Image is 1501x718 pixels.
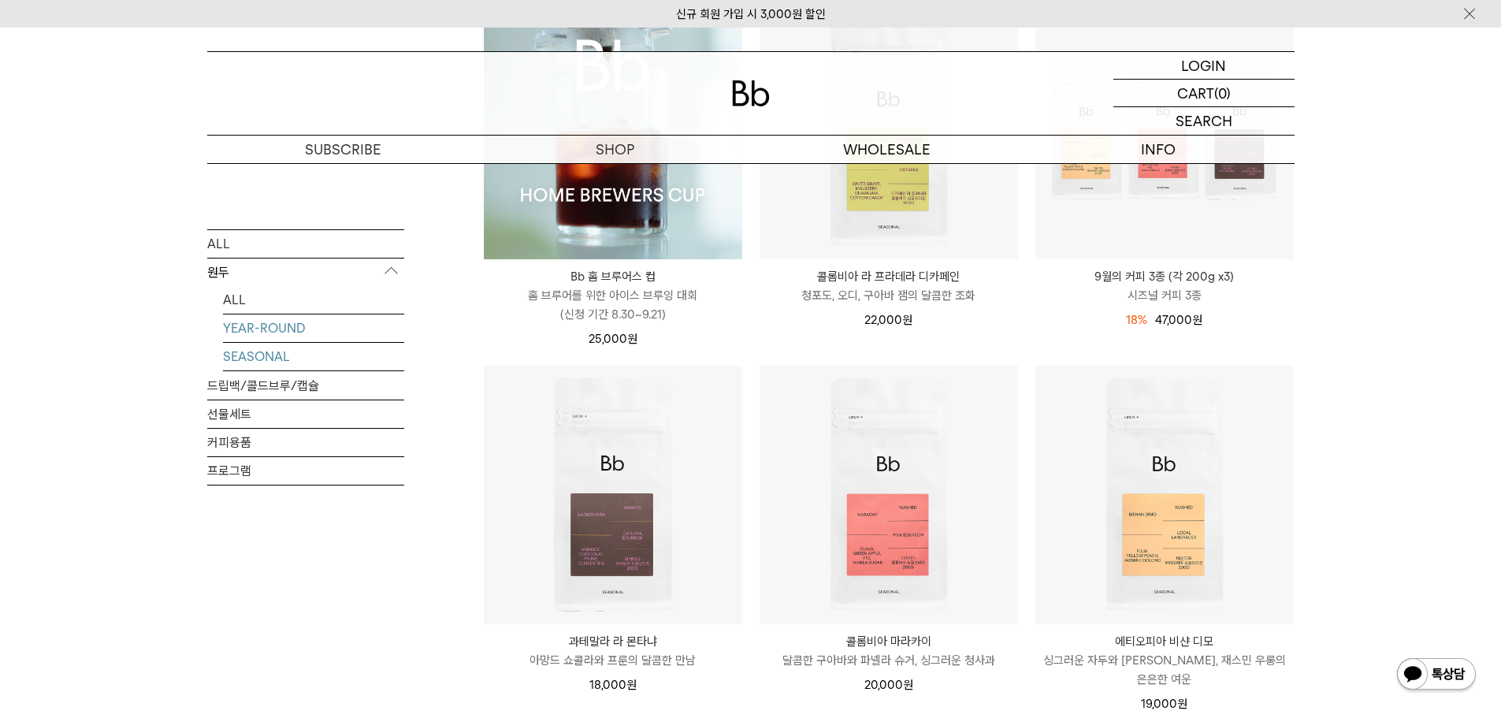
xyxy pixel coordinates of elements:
[732,80,770,106] img: 로고
[1035,286,1294,305] p: 시즈널 커피 3종
[1035,267,1294,305] a: 9월의 커피 3종 (각 200g x3) 시즈널 커피 3종
[207,428,404,456] a: 커피용품
[902,313,912,327] span: 원
[589,332,637,346] span: 25,000
[207,136,479,163] a: SUBSCRIBE
[1155,313,1202,327] span: 47,000
[760,651,1018,670] p: 달콤한 구아바와 파넬라 슈거, 싱그러운 청사과
[627,332,637,346] span: 원
[751,136,1023,163] p: WHOLESALE
[1035,267,1294,286] p: 9월의 커피 3종 (각 200g x3)
[223,285,404,313] a: ALL
[903,678,913,692] span: 원
[484,632,742,670] a: 과테말라 라 몬타냐 아망드 쇼콜라와 프룬의 달콤한 만남
[484,286,742,324] p: 홈 브루어를 위한 아이스 브루잉 대회 (신청 기간 8.30~9.21)
[864,678,913,692] span: 20,000
[484,267,742,324] a: Bb 홈 브루어스 컵 홈 브루어를 위한 아이스 브루잉 대회(신청 기간 8.30~9.21)
[676,7,826,21] a: 신규 회원 가입 시 3,000원 할인
[1113,52,1295,80] a: LOGIN
[760,286,1018,305] p: 청포도, 오디, 구아바 잼의 달콤한 조화
[223,342,404,370] a: SEASONAL
[760,267,1018,305] a: 콜롬비아 라 프라데라 디카페인 청포도, 오디, 구아바 잼의 달콤한 조화
[1141,697,1187,711] span: 19,000
[1176,107,1232,135] p: SEARCH
[207,229,404,257] a: ALL
[1192,313,1202,327] span: 원
[484,267,742,286] p: Bb 홈 브루어스 컵
[479,136,751,163] a: SHOP
[1035,366,1294,624] img: 에티오피아 비샨 디모
[1177,697,1187,711] span: 원
[484,632,742,651] p: 과테말라 라 몬타냐
[760,267,1018,286] p: 콜롬비아 라 프라데라 디카페인
[626,678,637,692] span: 원
[207,258,404,286] p: 원두
[1113,80,1295,107] a: CART (0)
[760,632,1018,651] p: 콜롬비아 마라카이
[1177,80,1214,106] p: CART
[1395,657,1477,694] img: 카카오톡 채널 1:1 채팅 버튼
[1035,632,1294,689] a: 에티오피아 비샨 디모 싱그러운 자두와 [PERSON_NAME], 재스민 우롱의 은은한 여운
[589,678,637,692] span: 18,000
[1214,80,1231,106] p: (0)
[484,651,742,670] p: 아망드 쇼콜라와 프룬의 달콤한 만남
[1035,632,1294,651] p: 에티오피아 비샨 디모
[1023,136,1295,163] p: INFO
[1126,311,1147,329] div: 18%
[207,400,404,427] a: 선물세트
[1035,651,1294,689] p: 싱그러운 자두와 [PERSON_NAME], 재스민 우롱의 은은한 여운
[223,314,404,341] a: YEAR-ROUND
[207,456,404,484] a: 프로그램
[1181,52,1226,79] p: LOGIN
[484,366,742,624] img: 과테말라 라 몬타냐
[760,366,1018,624] img: 콜롬비아 마라카이
[864,313,912,327] span: 22,000
[760,632,1018,670] a: 콜롬비아 마라카이 달콤한 구아바와 파넬라 슈거, 싱그러운 청사과
[207,371,404,399] a: 드립백/콜드브루/캡슐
